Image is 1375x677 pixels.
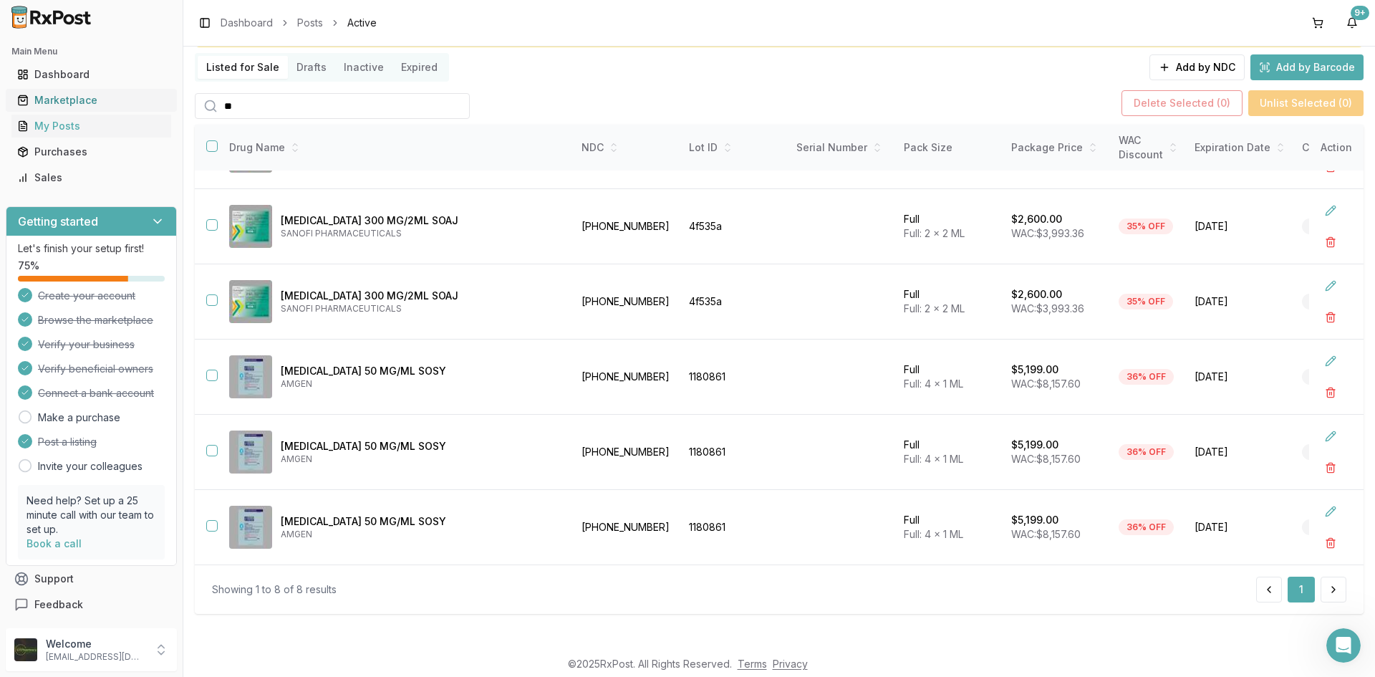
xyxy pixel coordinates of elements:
[680,490,788,565] td: 1180861
[1119,294,1173,309] div: 35% OFF
[573,415,680,490] td: [PHONE_NUMBER]
[229,280,272,323] img: Dupixent 300 MG/2ML SOAJ
[895,415,1003,490] td: Full
[297,16,323,30] a: Posts
[281,439,561,453] p: [MEDICAL_DATA] 50 MG/ML SOSY
[14,638,37,661] img: User avatar
[738,658,767,670] a: Terms
[1195,140,1285,155] div: Expiration Date
[347,16,377,30] span: Active
[1318,304,1343,330] button: Delete
[229,140,561,155] div: Drug Name
[46,637,145,651] p: Welcome
[1119,219,1173,234] div: 35% OFF
[11,165,171,191] a: Sales
[221,16,273,30] a: Dashboard
[11,113,171,139] a: My Posts
[1318,229,1343,255] button: Delete
[1149,54,1245,80] button: Add by NDC
[212,582,337,597] div: Showing 1 to 8 of 8 results
[1011,287,1062,302] p: $2,600.00
[229,205,272,248] img: Dupixent 300 MG/2ML SOAJ
[6,63,177,86] button: Dashboard
[38,410,120,425] a: Make a purchase
[904,378,963,390] span: Full: 4 x 1 ML
[1351,6,1369,20] div: 9+
[1302,369,1364,385] div: Brand New
[1195,294,1285,309] span: [DATE]
[1326,628,1361,663] iframe: Intercom live chat
[281,303,561,315] p: SANOFI PHARMACEUTICALS
[895,125,1003,171] th: Pack Size
[573,340,680,415] td: [PHONE_NUMBER]
[1288,577,1315,602] button: 1
[1119,133,1177,162] div: WAC Discount
[1250,54,1364,80] button: Add by Barcode
[17,93,165,107] div: Marketplace
[6,566,177,592] button: Support
[1119,369,1174,385] div: 36% OFF
[11,62,171,87] a: Dashboard
[1195,445,1285,459] span: [DATE]
[1318,273,1343,299] button: Edit
[582,140,672,155] div: NDC
[11,139,171,165] a: Purchases
[904,302,965,315] span: Full: 2 x 2 ML
[281,453,561,465] p: AMGEN
[6,140,177,163] button: Purchases
[904,453,963,465] span: Full: 4 x 1 ML
[1119,519,1174,535] div: 36% OFF
[796,140,887,155] div: Serial Number
[288,56,335,79] button: Drafts
[1011,438,1058,452] p: $5,199.00
[38,435,97,449] span: Post a listing
[1318,198,1343,224] button: Edit
[38,459,143,474] a: Invite your colleagues
[6,115,177,138] button: My Posts
[11,87,171,113] a: Marketplace
[1309,125,1364,171] th: Action
[17,119,165,133] div: My Posts
[1011,513,1058,527] p: $5,199.00
[34,597,83,612] span: Feedback
[1011,140,1101,155] div: Package Price
[26,494,156,537] p: Need help? Set up a 25 minute call with our team to set up.
[573,490,680,565] td: [PHONE_NUMBER]
[1318,530,1343,556] button: Delete
[26,537,82,549] a: Book a call
[6,89,177,112] button: Marketplace
[18,213,98,230] h3: Getting started
[1341,11,1364,34] button: 9+
[680,264,788,340] td: 4f535a
[6,592,177,618] button: Feedback
[1318,380,1343,405] button: Delete
[904,528,963,540] span: Full: 4 x 1 ML
[680,415,788,490] td: 1180861
[6,166,177,189] button: Sales
[1318,499,1343,524] button: Edit
[1011,378,1081,390] span: WAC: $8,157.60
[1011,453,1081,465] span: WAC: $8,157.60
[904,227,965,239] span: Full: 2 x 2 ML
[281,514,561,529] p: [MEDICAL_DATA] 50 MG/ML SOSY
[17,67,165,82] div: Dashboard
[1195,370,1285,384] span: [DATE]
[281,213,561,228] p: [MEDICAL_DATA] 300 MG/2ML SOAJ
[1195,219,1285,234] span: [DATE]
[895,490,1003,565] td: Full
[6,6,97,29] img: RxPost Logo
[1195,520,1285,534] span: [DATE]
[573,189,680,264] td: [PHONE_NUMBER]
[281,364,561,378] p: [MEDICAL_DATA] 50 MG/ML SOSY
[46,651,145,663] p: [EMAIL_ADDRESS][DOMAIN_NAME]
[281,289,561,303] p: [MEDICAL_DATA] 300 MG/2ML SOAJ
[689,140,779,155] div: Lot ID
[18,241,165,256] p: Let's finish your setup first!
[38,337,135,352] span: Verify your business
[1011,227,1084,239] span: WAC: $3,993.36
[895,264,1003,340] td: Full
[1302,519,1364,535] div: Brand New
[1011,362,1058,377] p: $5,199.00
[1318,348,1343,374] button: Edit
[17,145,165,159] div: Purchases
